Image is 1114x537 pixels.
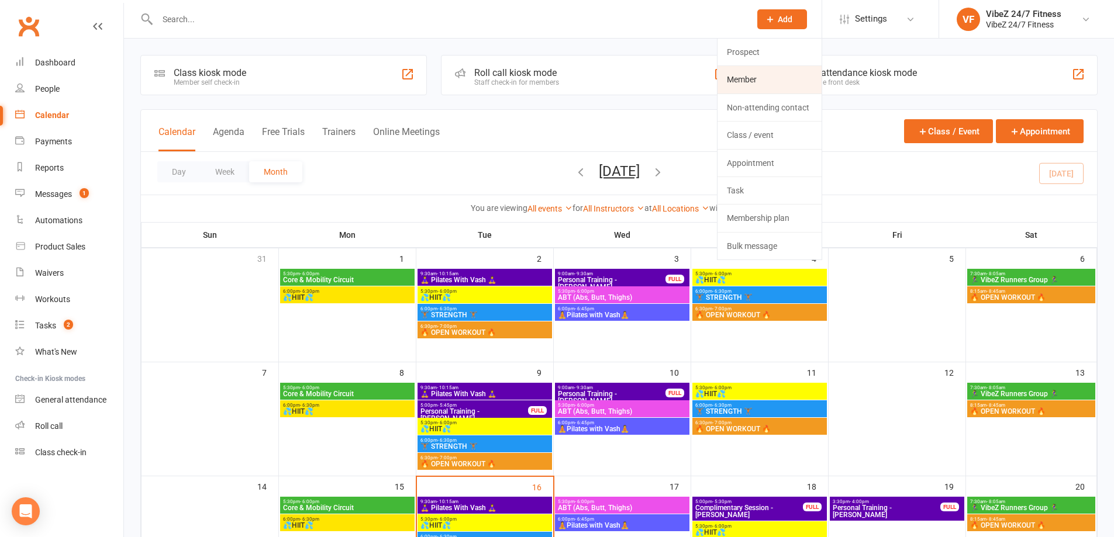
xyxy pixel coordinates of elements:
[420,271,550,276] span: 9:30am
[787,67,917,78] div: General attendance kiosk mode
[709,203,725,213] strong: with
[712,403,732,408] span: - 6:30pm
[35,110,69,120] div: Calendar
[532,477,553,496] div: 16
[420,443,550,450] span: 🏋🏽 STRENGTH 🏋🏽
[996,119,1084,143] button: Appointment
[262,362,278,382] div: 7
[557,390,666,404] span: Personal Training - [PERSON_NAME]
[282,522,412,529] span: 💦HIIT💦
[35,448,87,457] div: Class check-in
[35,216,82,225] div: Automations
[807,362,828,382] div: 11
[322,126,356,151] button: Trainers
[279,223,416,247] th: Mon
[987,517,1005,522] span: - 8:45am
[35,163,64,172] div: Reports
[575,289,594,294] span: - 6:00pm
[718,39,822,65] a: Prospect
[174,78,246,86] div: Member self check-in
[282,517,412,522] span: 6:00pm
[970,517,1093,522] span: 8:15am
[437,271,458,276] span: - 10:15am
[35,137,72,146] div: Payments
[557,294,687,301] span: ABT (Abs, Butt, Thighs)
[282,385,412,390] span: 5:30pm
[575,517,594,522] span: - 6:45pm
[257,476,278,496] div: 14
[399,362,416,382] div: 8
[557,276,666,290] span: Personal Training - [PERSON_NAME]
[35,268,64,278] div: Waivers
[420,390,550,397] span: 🧘‍♀️ Pilates With Vash 🧘‍♀️
[64,320,73,330] span: 2
[300,403,319,408] span: - 6:30pm
[437,420,457,425] span: - 6:00pm
[987,403,1005,408] span: - 8:45am
[695,294,825,301] span: 🏋🏽 STRENGTH 🏋🏽
[154,11,742,27] input: Search...
[300,499,319,504] span: - 6:00pm
[557,408,687,415] span: ABT (Abs, Butt, Thighs)
[395,476,416,496] div: 15
[712,524,732,529] span: - 6:00pm
[35,421,63,431] div: Roll call
[142,223,279,247] th: Sun
[15,439,123,466] a: Class kiosk mode
[970,499,1093,504] span: 7:30am
[718,66,822,93] a: Member
[691,223,829,247] th: Thu
[282,271,412,276] span: 5:30pm
[970,504,1093,511] span: 🏃‍♀️ VibeZ Runners Group 🏃‍♀️
[35,242,85,251] div: Product Sales
[420,425,550,432] span: 💦HIIT💦
[282,289,412,294] span: 6:00pm
[970,276,1093,283] span: 🏃‍♀️ VibeZ Runners Group 🏃‍♀️
[300,271,319,276] span: - 6:00pm
[15,207,123,234] a: Automations
[15,181,123,207] a: Messages 1
[262,126,305,151] button: Free Trials
[718,150,822,176] a: Appointment
[557,504,687,511] span: ABT (Abs, Butt, Thighs)
[557,289,687,294] span: 5:30pm
[712,306,732,311] span: - 7:00pm
[557,271,666,276] span: 9:00am
[282,499,412,504] span: 5:30pm
[15,155,123,181] a: Reports
[572,203,583,213] strong: for
[420,311,550,318] span: 🏋🏽 STRENGTH 🏋🏽
[670,476,691,496] div: 17
[257,248,278,268] div: 31
[712,289,732,294] span: - 6:30pm
[15,286,123,313] a: Workouts
[15,413,123,439] a: Roll call
[557,499,687,504] span: 5:30pm
[987,385,1005,390] span: - 8:05am
[712,420,732,425] span: - 7:00pm
[373,126,440,151] button: Online Meetings
[420,499,550,504] span: 9:30am
[966,223,1097,247] th: Sat
[665,275,684,283] div: FULL
[652,204,709,213] a: All Locations
[282,504,412,511] span: Core & Mobility Circuit
[665,389,684,397] div: FULL
[437,455,457,460] span: - 7:00pm
[420,403,529,408] span: 5:00pm
[949,248,965,268] div: 5
[557,425,687,432] span: 🧘Pilates with Vash🧘
[695,529,825,536] span: 💦HIIT💦
[399,248,416,268] div: 1
[718,177,822,204] a: Task
[437,438,457,443] span: - 6:30pm
[832,499,941,504] span: 3:30pm
[986,19,1061,30] div: VibeZ 24/7 Fitness
[855,6,887,32] span: Settings
[15,50,123,76] a: Dashboard
[575,403,594,408] span: - 6:00pm
[437,499,458,504] span: - 10:15am
[970,522,1093,529] span: 🔥 OPEN WORKOUT 🔥
[644,203,652,213] strong: at
[157,161,201,182] button: Day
